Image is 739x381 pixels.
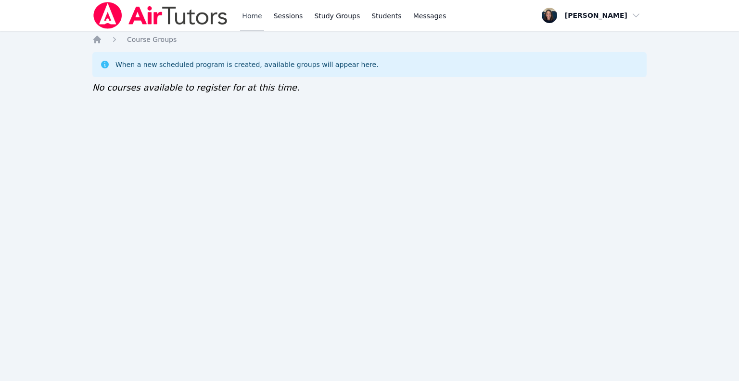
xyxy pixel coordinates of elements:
[127,35,177,44] a: Course Groups
[92,82,300,92] span: No courses available to register for at this time.
[92,2,229,29] img: Air Tutors
[413,11,446,21] span: Messages
[92,35,647,44] nav: Breadcrumb
[127,36,177,43] span: Course Groups
[115,60,379,69] div: When a new scheduled program is created, available groups will appear here.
